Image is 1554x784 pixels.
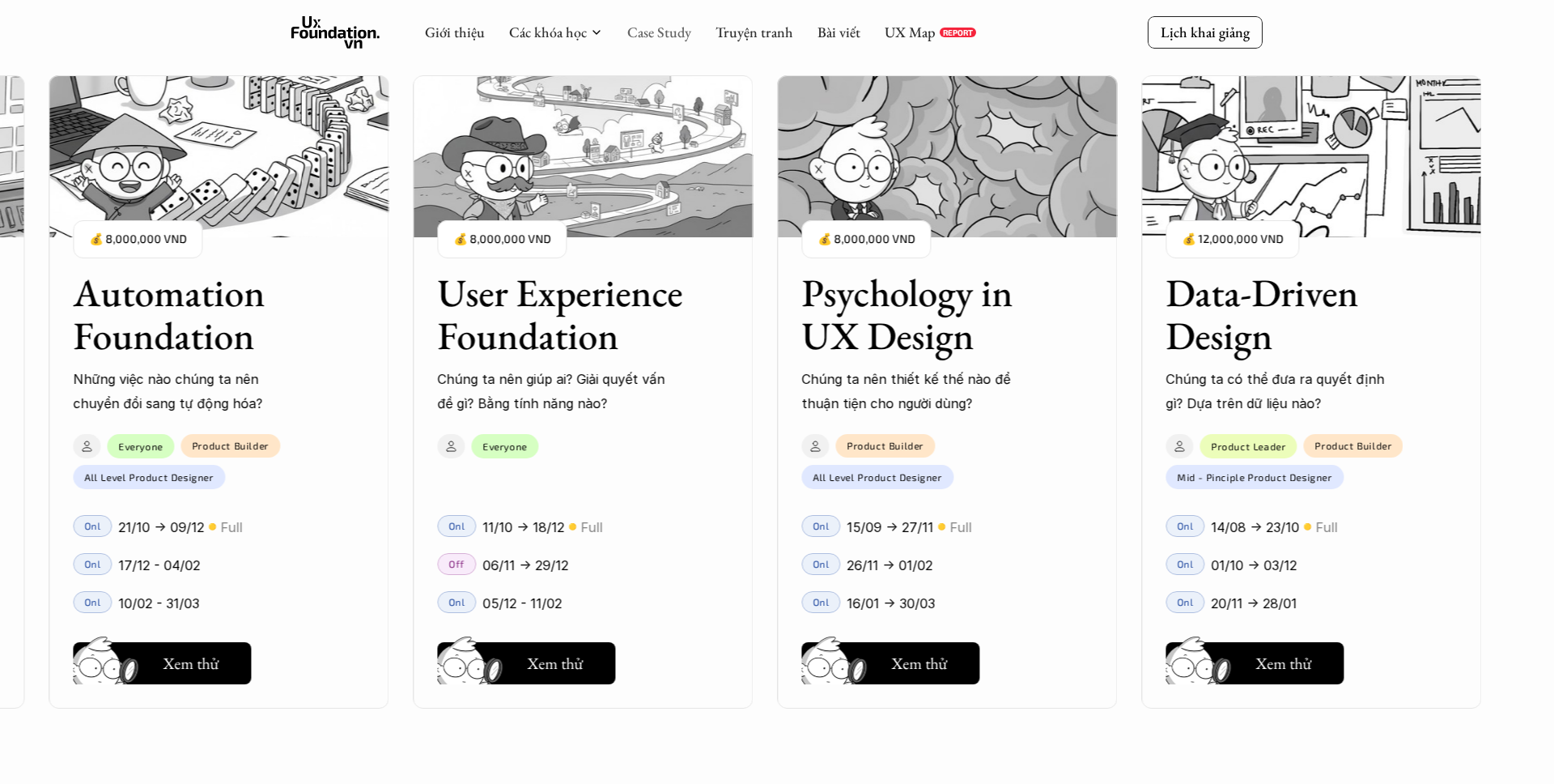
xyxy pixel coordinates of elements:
h3: Psychology in UX Design [801,271,1052,357]
p: 🟡 [568,521,576,533]
p: Onl [1177,558,1194,569]
p: 14/08 -> 23/10 [1211,515,1299,539]
p: Onl [448,596,465,607]
h3: User Experience Foundation [437,271,688,357]
a: Giới thiệu [425,23,485,41]
a: Lịch khai giảng [1148,16,1263,48]
p: 10/02 - 31/03 [118,591,199,616]
a: REPORT [940,28,976,37]
p: Full [1315,515,1337,539]
button: Xem thử [437,642,615,684]
p: REPORT [943,28,973,37]
p: Product Builder [1315,440,1392,451]
h3: Automation Foundation [73,271,324,357]
a: Truyện tranh [715,23,793,41]
p: 06/11 -> 29/12 [482,553,568,577]
p: Onl [1177,520,1194,531]
p: Product Builder [192,440,269,451]
p: 21/10 -> 09/12 [118,515,204,539]
a: Xem thử [1165,636,1344,684]
p: 🟡 [208,521,216,533]
a: Xem thử [73,636,251,684]
p: 💰 8,000,000 VND [817,228,915,250]
p: 11/10 -> 18/12 [482,515,564,539]
p: 🟡 [1303,521,1311,533]
a: Bài viết [817,23,860,41]
p: Chúng ta có thể đưa ra quyết định gì? Dựa trên dữ liệu nào? [1165,367,1400,416]
h5: Xem thử [891,652,947,675]
p: Những việc nào chúng ta nên chuyển đổi sang tự động hóa? [73,367,308,416]
p: 16/01 -> 30/03 [847,591,935,616]
p: 💰 12,000,000 VND [1182,228,1283,250]
p: Chúng ta nên thiết kế thế nào để thuận tiện cho người dùng? [801,367,1036,416]
h5: Xem thử [1255,652,1311,675]
p: 20/11 -> 28/01 [1211,591,1297,616]
p: 15/09 -> 27/11 [847,515,933,539]
a: Các khóa học [509,23,587,41]
p: Product Leader [1211,441,1285,452]
p: Product Builder [847,440,923,451]
p: Onl [448,520,465,531]
button: Xem thử [73,642,251,684]
p: Lịch khai giảng [1161,23,1250,41]
button: Xem thử [1165,642,1344,684]
p: Chúng ta nên giúp ai? Giải quyết vấn đề gì? Bằng tính năng nào? [437,367,672,416]
a: Xem thử [801,636,979,684]
p: Onl [813,520,830,531]
p: 26/11 -> 01/02 [847,553,932,577]
p: Full [580,515,602,539]
p: Everyone [482,441,527,452]
button: Xem thử [801,642,979,684]
h5: Xem thử [527,652,583,675]
a: UX Map [885,23,936,41]
p: Full [949,515,971,539]
p: All Level Product Designer [84,471,214,483]
p: Off [448,558,465,569]
p: Mid - Pinciple Product Designer [1177,471,1332,483]
p: Everyone [118,441,163,452]
p: Onl [813,558,830,569]
a: Case Study [627,23,691,41]
h3: Data-Driven Design [1165,271,1416,357]
h5: Xem thử [163,652,219,675]
p: 💰 8,000,000 VND [89,228,186,250]
p: 17/12 - 04/02 [118,553,200,577]
p: 💰 8,000,000 VND [453,228,550,250]
p: 01/10 -> 03/12 [1211,553,1297,577]
p: All Level Product Designer [813,471,942,483]
p: 🟡 [937,521,945,533]
p: 05/12 - 11/02 [482,591,562,616]
p: Onl [813,596,830,607]
p: Full [220,515,242,539]
p: Onl [1177,596,1194,607]
a: Xem thử [437,636,615,684]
